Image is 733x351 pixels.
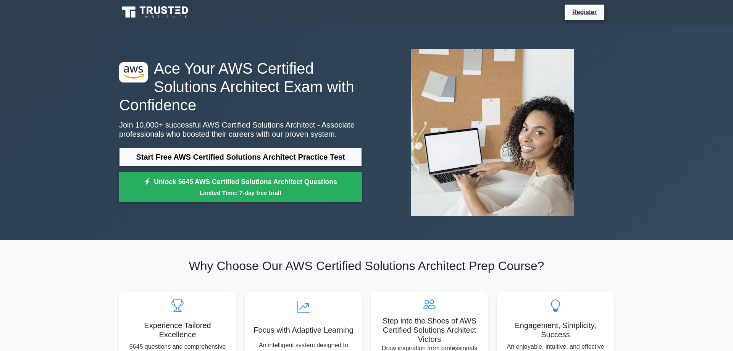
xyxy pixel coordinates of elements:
[568,7,601,17] a: Register
[119,148,362,166] a: Start Free AWS Certified Solutions Architect Practice Test
[503,321,608,339] h5: Engagement, Simplicity, Success
[125,321,230,339] h5: Experience Tailored Excellence
[119,59,362,114] h1: Ace Your AWS Certified Solutions Architect Exam with Confidence
[251,325,356,335] h5: Focus with Adaptive Learning
[129,188,352,197] small: Limited Time: 7-day free trial!
[377,316,482,344] h5: Step into the Shoes of AWS Certified Solutions Architect Victors
[119,120,362,139] p: Join 10,000+ successful AWS Certified Solutions Architect - Associate professionals who boosted t...
[119,172,362,202] a: Unlock 5645 AWS Certified Solutions Architect QuestionsLimited Time: 7-day free trial!
[119,259,614,273] h2: Why Choose Our AWS Certified Solutions Architect Prep Course?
